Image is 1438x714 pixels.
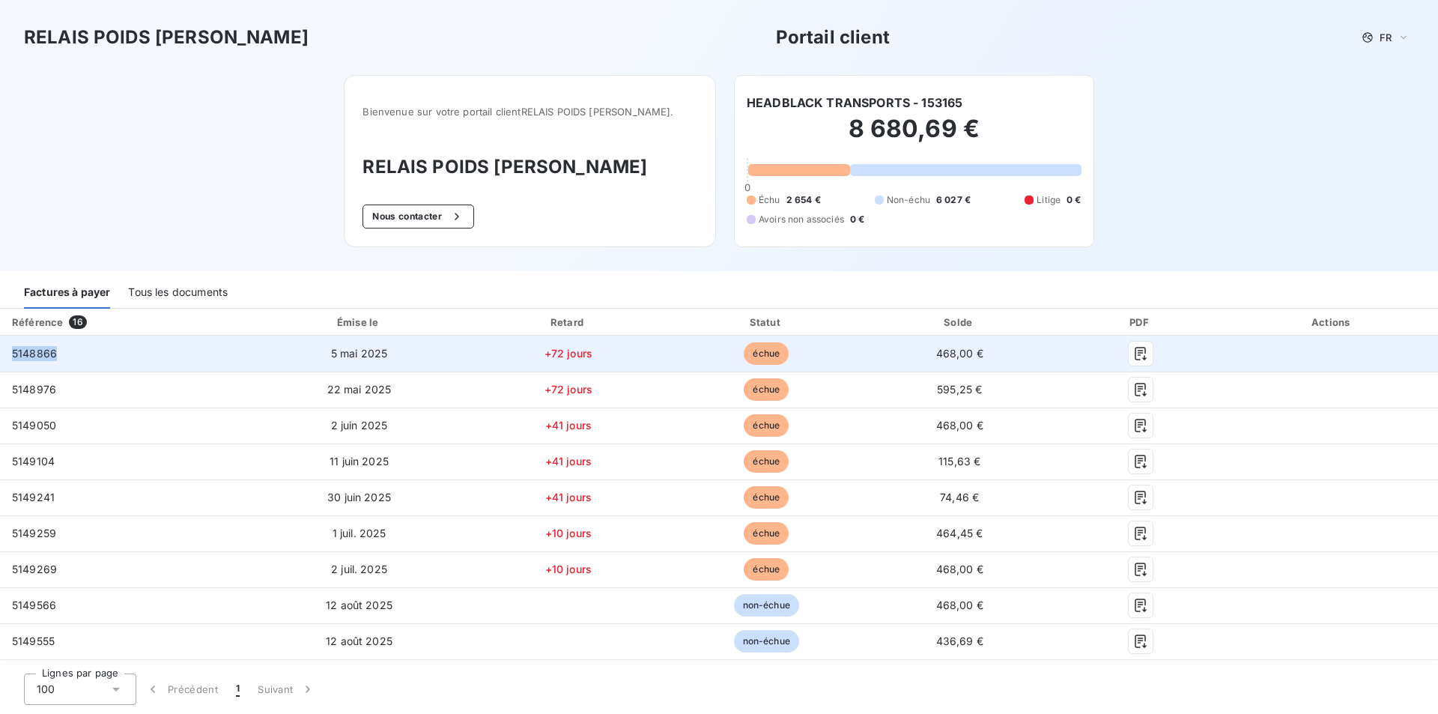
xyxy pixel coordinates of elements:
div: Tous les documents [128,277,228,309]
span: Avoirs non associés [759,213,844,226]
h3: RELAIS POIDS [PERSON_NAME] [24,24,309,51]
span: 5149555 [12,635,55,647]
span: Bienvenue sur votre portail client RELAIS POIDS [PERSON_NAME] . [362,106,697,118]
span: 468,00 € [936,347,983,360]
span: échue [744,522,789,545]
span: 2 juil. 2025 [331,563,387,575]
span: 6 027 € [936,193,971,207]
div: Statut [672,315,861,330]
span: 0 € [850,213,864,226]
span: 2 654 € [786,193,821,207]
span: FR [1380,31,1392,43]
h6: HEADBLACK TRANSPORTS - 153165 [747,94,962,112]
span: 468,00 € [936,563,983,575]
div: Émise le [253,315,465,330]
span: +41 jours [545,455,592,468]
span: Non-échu [887,193,930,207]
span: 5148976 [12,383,56,396]
button: 1 [227,674,249,705]
span: 595,25 € [937,383,982,396]
span: 464,45 € [936,527,983,539]
span: +72 jours [544,347,592,360]
h2: 8 680,69 € [747,114,1081,159]
span: échue [744,450,789,473]
span: 468,00 € [936,599,983,611]
button: Suivant [249,674,324,705]
span: échue [744,486,789,509]
span: échue [744,342,789,365]
h3: RELAIS POIDS [PERSON_NAME] [362,154,697,181]
span: 0 [744,181,750,193]
span: 436,69 € [936,635,983,647]
span: 5149241 [12,491,55,503]
div: Actions [1229,315,1435,330]
span: 12 août 2025 [326,599,392,611]
span: +72 jours [544,383,592,396]
div: Référence [12,316,63,328]
span: 2 juin 2025 [331,419,388,432]
span: 1 juil. 2025 [333,527,386,539]
span: 5149050 [12,419,56,432]
div: Solde [867,315,1052,330]
span: +10 jours [545,563,592,575]
span: 11 juin 2025 [330,455,389,468]
div: Factures à payer [24,277,110,309]
span: 468,00 € [936,419,983,432]
div: Retard [471,315,666,330]
span: +10 jours [545,527,592,539]
span: +41 jours [545,491,592,503]
span: 5 mai 2025 [331,347,388,360]
span: 100 [37,682,55,697]
button: Nous contacter [362,205,473,229]
div: PDF [1058,315,1224,330]
span: +41 jours [545,419,592,432]
span: 30 juin 2025 [327,491,391,503]
span: 5149259 [12,527,56,539]
span: 74,46 € [940,491,979,503]
span: Litige [1037,193,1061,207]
span: 5149104 [12,455,55,468]
span: 1 [236,682,240,697]
span: échue [744,378,789,401]
h3: Portail client [776,24,890,51]
button: Précédent [136,674,227,705]
span: 12 août 2025 [326,635,392,647]
span: 22 mai 2025 [327,383,392,396]
span: non-échue [734,594,799,617]
span: 16 [69,315,86,329]
span: 5149269 [12,563,57,575]
span: non-échue [734,630,799,653]
span: Échu [759,193,780,207]
span: 115,63 € [938,455,980,468]
span: échue [744,414,789,437]
span: 0 € [1067,193,1081,207]
span: 5148866 [12,347,57,360]
span: échue [744,558,789,581]
span: 5149566 [12,599,56,611]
